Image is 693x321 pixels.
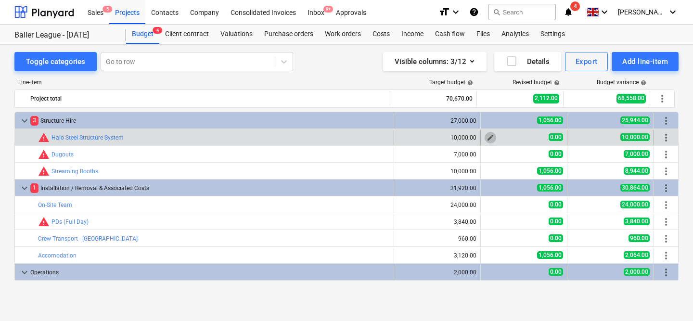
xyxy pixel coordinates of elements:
span: More actions [660,233,672,244]
span: 24,000.00 [620,201,650,208]
div: Details [506,55,550,68]
span: 3,840.00 [624,218,650,225]
span: 0.00 [549,150,563,158]
span: 8,944.00 [624,167,650,175]
div: Line-item [14,79,391,86]
span: 1,056.00 [537,167,563,175]
a: Halo Steel Structure System [51,134,124,141]
span: 2,064.00 [624,251,650,259]
div: 24,000.00 [398,202,476,208]
i: keyboard_arrow_down [450,6,462,18]
span: 0.00 [549,201,563,208]
span: 0.00 [549,133,563,141]
span: More actions [656,93,668,104]
a: Analytics [496,25,535,44]
span: 0.00 [549,234,563,242]
a: Income [396,25,429,44]
a: Work orders [319,25,367,44]
span: More actions [660,132,672,143]
a: Crew Transport - [GEOGRAPHIC_DATA] [38,235,138,242]
span: 1 [30,183,38,193]
div: 10,000.00 [398,168,476,175]
a: Accomodation [38,252,77,259]
div: Valuations [215,25,258,44]
span: Committed costs exceed revised budget [38,216,50,228]
span: More actions [660,115,672,127]
i: keyboard_arrow_down [667,6,679,18]
div: 10,000.00 [398,134,476,141]
span: 68,558.00 [616,94,646,103]
span: 0.00 [549,218,563,225]
span: keyboard_arrow_down [19,267,30,278]
span: help [465,80,473,86]
a: Client contract [159,25,215,44]
span: 3 [30,116,38,125]
div: 7,000.00 [398,151,476,158]
span: Committed costs exceed revised budget [38,149,50,160]
div: Project total [30,91,386,106]
span: 25,944.00 [620,116,650,124]
i: keyboard_arrow_down [599,6,610,18]
div: Purchase orders [258,25,319,44]
a: PDs (Full Day) [51,218,89,225]
span: help [552,80,560,86]
span: Committed costs exceed revised budget [38,166,50,177]
div: Settings [535,25,571,44]
span: More actions [660,182,672,194]
button: Export [565,52,608,71]
div: 960.00 [398,235,476,242]
span: More actions [660,250,672,261]
span: 2,000.00 [624,268,650,276]
a: Files [471,25,496,44]
div: Revised budget [513,79,560,86]
span: 5 [103,6,112,13]
span: 7,000.00 [624,150,650,158]
iframe: Chat Widget [645,275,693,321]
div: 27,000.00 [398,117,476,124]
span: 960.00 [629,234,650,242]
span: 0.00 [549,268,563,276]
div: Installation / Removal & Associated Costs [30,180,390,196]
div: Structure Hire [30,113,390,128]
button: Toggle categories [14,52,97,71]
div: Visible columns : 3/12 [395,55,475,68]
div: Add line-item [622,55,668,68]
div: 3,840.00 [398,218,476,225]
div: Budget variance [597,79,646,86]
a: Costs [367,25,396,44]
a: Dugouts [51,151,74,158]
span: More actions [660,267,672,278]
span: [PERSON_NAME] [618,8,666,16]
i: Knowledge base [469,6,479,18]
a: Streaming Booths [51,168,98,175]
div: Baller League - [DATE] [14,30,115,40]
div: 31,920.00 [398,185,476,192]
div: Export [576,55,598,68]
span: 4 [153,27,162,34]
i: notifications [564,6,573,18]
span: keyboard_arrow_down [19,115,30,127]
div: Operations [30,265,390,280]
span: help [639,80,646,86]
button: Visible columns:3/12 [383,52,487,71]
a: Cash flow [429,25,471,44]
div: 70,670.00 [394,91,473,106]
span: 4 [570,1,580,11]
span: Committed costs exceed revised budget [38,132,50,143]
span: 1,056.00 [537,116,563,124]
span: edit [487,134,494,141]
div: 3,120.00 [398,252,476,259]
i: format_size [438,6,450,18]
span: keyboard_arrow_down [19,182,30,194]
button: Add line-item [612,52,679,71]
span: 30,864.00 [620,184,650,192]
span: 9+ [323,6,333,13]
span: More actions [660,216,672,228]
span: 10,000.00 [620,133,650,141]
span: 1,056.00 [537,251,563,259]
